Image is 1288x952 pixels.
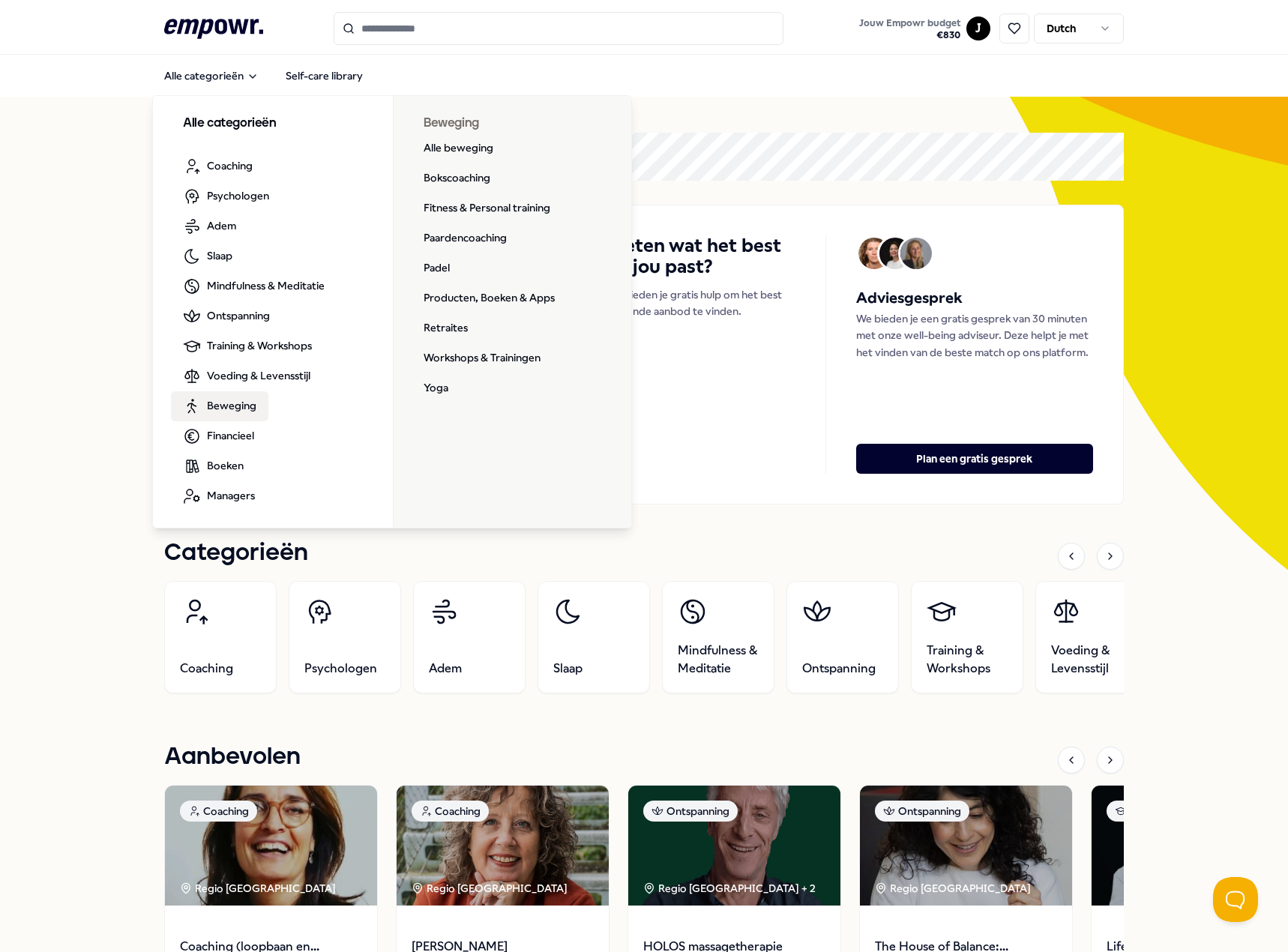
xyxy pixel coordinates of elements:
[802,660,876,678] span: Ontspanning
[860,786,1072,906] img: package image
[164,738,301,776] h1: Aanbevolen
[856,310,1093,361] p: We bieden je een gratis gesprek van 30 minuten met onze well-being adviseur. Deze helpt je met he...
[152,61,375,91] nav: Main
[927,642,1008,678] span: Training & Workshops
[304,660,377,678] span: Psychologen
[678,642,759,678] span: Mindfulness & Meditatie
[643,880,816,897] div: Regio [GEOGRAPHIC_DATA] + 2
[553,660,583,678] span: Slaap
[1213,877,1258,922] iframe: Help Scout Beacon - Open
[538,581,650,693] a: Slaap
[911,581,1023,693] a: Training & Workshops
[875,880,1033,897] div: Regio [GEOGRAPHIC_DATA]
[164,581,277,693] a: Coaching
[859,29,960,41] span: € 830
[606,286,795,320] p: We bieden je gratis hulp om het best passende aanbod te vinden.
[412,880,570,897] div: Regio [GEOGRAPHIC_DATA]
[628,786,840,906] img: package image
[180,801,257,822] div: Coaching
[180,660,233,678] span: Coaching
[334,12,783,45] input: Search for products, categories or subcategories
[180,880,338,897] div: Regio [GEOGRAPHIC_DATA]
[859,17,960,29] span: Jouw Empowr budget
[606,235,795,277] h4: Weten wat het best bij jou past?
[900,238,932,269] img: Avatar
[856,286,1093,310] h5: Adviesgesprek
[662,581,774,693] a: Mindfulness & Meditatie
[643,801,738,822] div: Ontspanning
[1035,581,1148,693] a: Voeding & Levensstijl
[413,581,526,693] a: Adem
[786,581,899,693] a: Ontspanning
[853,13,966,44] a: Jouw Empowr budget€830
[856,444,1093,474] button: Plan een gratis gesprek
[152,61,271,91] button: Alle categorieën
[165,786,377,906] img: package image
[1051,642,1132,678] span: Voeding & Levensstijl
[1107,801,1243,822] div: Training & Workshops
[412,801,489,822] div: Coaching
[879,238,911,269] img: Avatar
[164,534,308,572] h1: Categorieën
[397,786,609,906] img: package image
[289,581,401,693] a: Psychologen
[858,238,890,269] img: Avatar
[274,61,375,91] a: Self-care library
[429,660,462,678] span: Adem
[856,14,963,44] button: Jouw Empowr budget€830
[875,801,969,822] div: Ontspanning
[966,16,990,40] button: J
